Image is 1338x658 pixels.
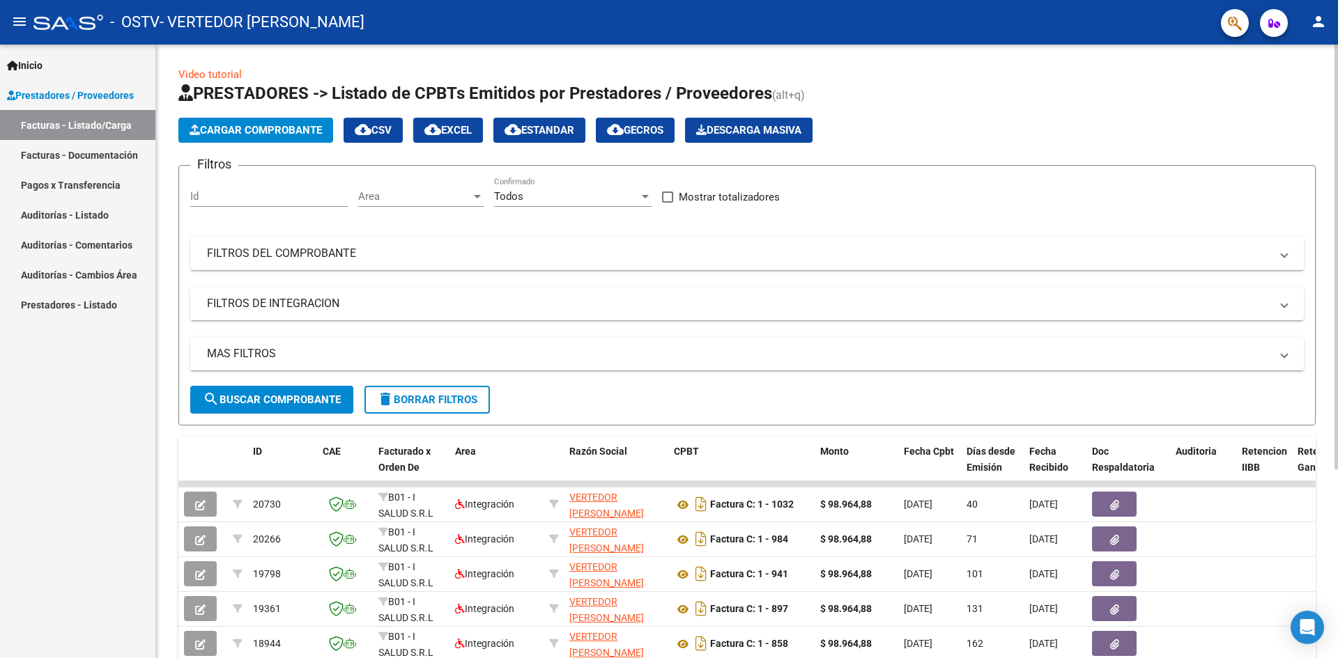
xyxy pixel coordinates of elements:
span: Area [455,446,476,457]
strong: $ 98.964,88 [820,533,872,545]
span: [DATE] [1029,638,1058,649]
span: CSV [355,124,392,136]
span: Cargar Comprobante [190,124,322,136]
button: Descarga Masiva [685,118,813,143]
datatable-header-cell: Fecha Cpbt [898,437,961,498]
mat-icon: cloud_download [355,121,371,138]
span: Facturado x Orden De [378,446,431,473]
strong: Factura C: 1 - 858 [710,639,788,650]
span: Buscar Comprobante [203,393,341,406]
span: Auditoria [1176,446,1217,457]
datatable-header-cell: Doc Respaldatoria [1086,437,1170,498]
span: 19361 [253,603,281,614]
span: [DATE] [1029,533,1058,545]
span: Todos [494,190,523,203]
i: Descargar documento [692,597,710,620]
span: Monto [820,446,849,457]
datatable-header-cell: Monto [815,437,898,498]
span: [DATE] [904,499,932,510]
span: Descarga Masiva [696,124,801,136]
button: Cargar Comprobante [178,118,333,143]
div: 27245485099 [569,524,663,554]
span: VERTEDOR [PERSON_NAME] [569,492,644,519]
datatable-header-cell: Razón Social [564,437,668,498]
datatable-header-cell: Días desde Emisión [961,437,1024,498]
span: Fecha Recibido [1029,446,1068,473]
span: Doc Respaldatoria [1092,446,1155,473]
span: - OSTV [110,7,160,38]
span: Mostrar totalizadores [679,189,780,205]
i: Descargar documento [692,493,710,515]
span: [DATE] [904,533,932,545]
strong: $ 98.964,88 [820,603,872,614]
mat-expansion-panel-header: FILTROS DE INTEGRACION [190,287,1304,320]
span: VERTEDOR [PERSON_NAME] [569,631,644,658]
datatable-header-cell: Facturado x Orden De [373,437,449,498]
div: 27245485099 [569,559,663,588]
mat-icon: cloud_download [424,121,441,138]
span: 40 [967,499,978,510]
strong: $ 98.964,88 [820,568,872,579]
mat-panel-title: FILTROS DEL COMPROBANTE [207,246,1270,261]
span: B01 - I SALUD S.R.L [378,596,433,623]
span: 71 [967,533,978,545]
span: Integración [455,499,514,510]
datatable-header-cell: Retencion IIBB [1236,437,1292,498]
mat-expansion-panel-header: FILTROS DEL COMPROBANTE [190,237,1304,270]
span: - VERTEDOR [PERSON_NAME] [160,7,364,38]
strong: Factura C: 1 - 984 [710,534,788,545]
datatable-header-cell: CAE [317,437,373,498]
span: Gecros [607,124,663,136]
span: EXCEL [424,124,472,136]
mat-panel-title: FILTROS DE INTEGRACION [207,296,1270,311]
span: Integración [455,603,514,614]
span: [DATE] [1029,603,1058,614]
span: B01 - I SALUD S.R.L [378,526,433,554]
datatable-header-cell: Fecha Recibido [1024,437,1086,498]
div: 27245485099 [569,594,663,623]
span: [DATE] [904,603,932,614]
mat-panel-title: MAS FILTROS [207,346,1270,361]
span: ID [253,446,262,457]
span: B01 - I SALUD S.R.L [378,631,433,658]
span: (alt+q) [772,88,805,102]
h3: Filtros [190,155,238,174]
span: Días desde Emisión [967,446,1015,473]
datatable-header-cell: Auditoria [1170,437,1236,498]
span: VERTEDOR [PERSON_NAME] [569,596,644,623]
button: CSV [344,118,403,143]
button: Estandar [493,118,585,143]
mat-icon: delete [377,391,394,407]
div: Open Intercom Messenger [1291,611,1324,644]
strong: Factura C: 1 - 941 [710,569,788,580]
i: Descargar documento [692,528,710,550]
span: 19798 [253,568,281,579]
span: Estandar [505,124,574,136]
mat-expansion-panel-header: MAS FILTROS [190,337,1304,370]
span: Borrar Filtros [377,393,477,406]
i: Descargar documento [692,563,710,585]
mat-icon: menu [11,13,28,30]
span: Area [358,190,471,203]
datatable-header-cell: Area [449,437,544,498]
span: [DATE] [904,638,932,649]
span: B01 - I SALUD S.R.L [378,561,433,588]
strong: Factura C: 1 - 897 [710,604,788,615]
button: Buscar Comprobante [190,386,353,414]
span: VERTEDOR [PERSON_NAME] [569,561,644,588]
span: 20266 [253,533,281,545]
span: 101 [967,568,983,579]
i: Descargar documento [692,632,710,655]
span: [DATE] [1029,568,1058,579]
span: Integración [455,638,514,649]
span: Prestadores / Proveedores [7,88,134,103]
span: 131 [967,603,983,614]
span: PRESTADORES -> Listado de CPBTs Emitidos por Prestadores / Proveedores [178,84,772,103]
a: Video tutorial [178,68,242,81]
span: Integración [455,568,514,579]
div: 27245485099 [569,629,663,658]
button: EXCEL [413,118,483,143]
strong: $ 98.964,88 [820,499,872,510]
div: 27245485099 [569,489,663,519]
mat-icon: cloud_download [505,121,521,138]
